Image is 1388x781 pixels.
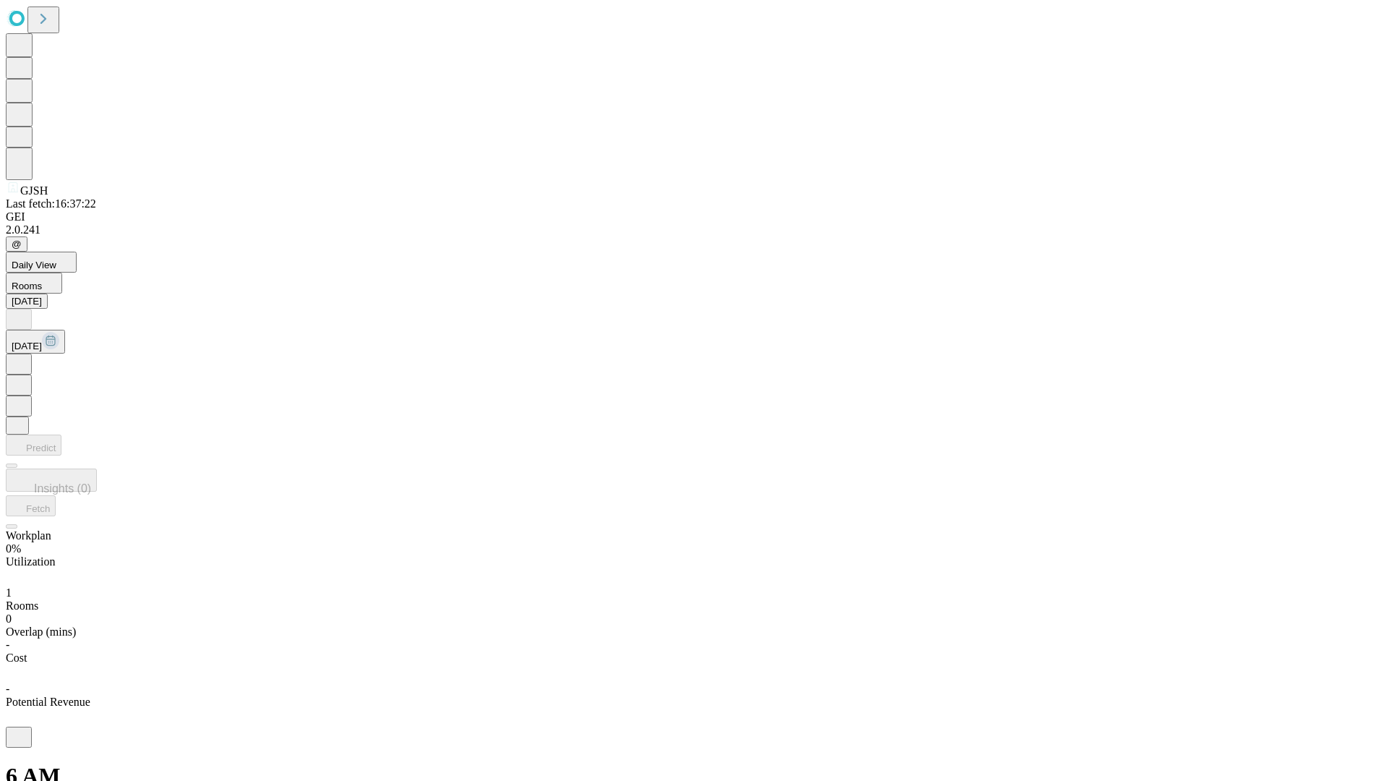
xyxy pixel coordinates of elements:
span: Rooms [12,281,42,291]
span: @ [12,239,22,249]
div: GEI [6,210,1382,223]
span: - [6,639,9,651]
button: Predict [6,435,61,456]
span: Utilization [6,555,55,568]
span: Last fetch: 16:37:22 [6,197,96,210]
span: 0 [6,613,12,625]
span: Workplan [6,529,51,542]
div: 2.0.241 [6,223,1382,236]
span: Cost [6,652,27,664]
span: - [6,683,9,695]
button: Daily View [6,252,77,273]
button: Insights (0) [6,469,97,492]
button: [DATE] [6,330,65,354]
button: [DATE] [6,294,48,309]
span: [DATE] [12,341,42,351]
button: Rooms [6,273,62,294]
span: Insights (0) [34,482,91,495]
span: GJSH [20,184,48,197]
span: 0% [6,542,21,555]
span: Rooms [6,599,38,612]
button: @ [6,236,27,252]
span: Potential Revenue [6,696,90,708]
span: 1 [6,586,12,599]
span: Daily View [12,260,56,270]
button: Fetch [6,495,56,516]
span: Overlap (mins) [6,626,76,638]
